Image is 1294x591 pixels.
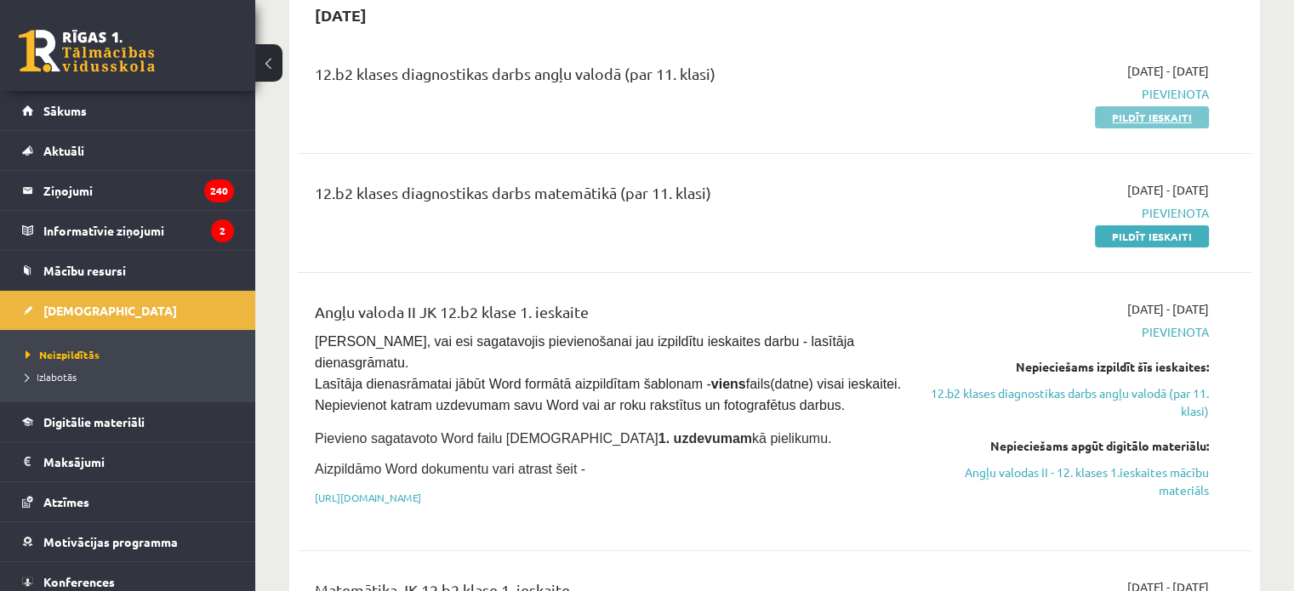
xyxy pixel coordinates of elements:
[43,442,234,481] legend: Maksājumi
[204,179,234,202] i: 240
[211,219,234,242] i: 2
[43,574,115,589] span: Konferences
[22,291,234,330] a: [DEMOGRAPHIC_DATA]
[26,369,238,384] a: Izlabotās
[43,171,234,210] legend: Ziņojumi
[928,384,1209,420] a: 12.b2 klases diagnostikas darbs angļu valodā (par 11. klasi)
[315,181,903,213] div: 12.b2 klases diagnostikas darbs matemātikā (par 11. klasi)
[315,491,421,504] a: [URL][DOMAIN_NAME]
[22,522,234,561] a: Motivācijas programma
[43,303,177,318] span: [DEMOGRAPHIC_DATA]
[26,370,77,384] span: Izlabotās
[22,211,234,250] a: Informatīvie ziņojumi2
[928,358,1209,376] div: Nepieciešams izpildīt šīs ieskaites:
[43,414,145,429] span: Digitālie materiāli
[22,482,234,521] a: Atzīmes
[928,204,1209,222] span: Pievienota
[43,534,178,549] span: Motivācijas programma
[19,30,155,72] a: Rīgas 1. Tālmācības vidusskola
[22,171,234,210] a: Ziņojumi240
[26,348,100,361] span: Neizpildītās
[43,211,234,250] legend: Informatīvie ziņojumi
[315,300,903,332] div: Angļu valoda II JK 12.b2 klase 1. ieskaite
[22,91,234,130] a: Sākums
[315,462,585,476] span: Aizpildāmo Word dokumentu vari atrast šeit -
[928,437,1209,455] div: Nepieciešams apgūt digitālo materiālu:
[928,463,1209,499] a: Angļu valodas II - 12. klases 1.ieskaites mācību materiāls
[1095,225,1209,247] a: Pildīt ieskaiti
[22,442,234,481] a: Maksājumi
[43,263,126,278] span: Mācību resursi
[315,431,831,446] span: Pievieno sagatavoto Word failu [DEMOGRAPHIC_DATA] kā pielikumu.
[315,334,904,412] span: [PERSON_NAME], vai esi sagatavojis pievienošanai jau izpildītu ieskaites darbu - lasītāja dienasg...
[43,103,87,118] span: Sākums
[711,377,746,391] strong: viens
[315,62,903,94] div: 12.b2 klases diagnostikas darbs angļu valodā (par 11. klasi)
[1127,300,1209,318] span: [DATE] - [DATE]
[928,85,1209,103] span: Pievienota
[26,347,238,362] a: Neizpildītās
[43,494,89,509] span: Atzīmes
[22,131,234,170] a: Aktuāli
[658,431,752,446] strong: 1. uzdevumam
[43,143,84,158] span: Aktuāli
[22,402,234,441] a: Digitālie materiāli
[22,251,234,290] a: Mācību resursi
[928,323,1209,341] span: Pievienota
[1095,106,1209,128] a: Pildīt ieskaiti
[1127,181,1209,199] span: [DATE] - [DATE]
[1127,62,1209,80] span: [DATE] - [DATE]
